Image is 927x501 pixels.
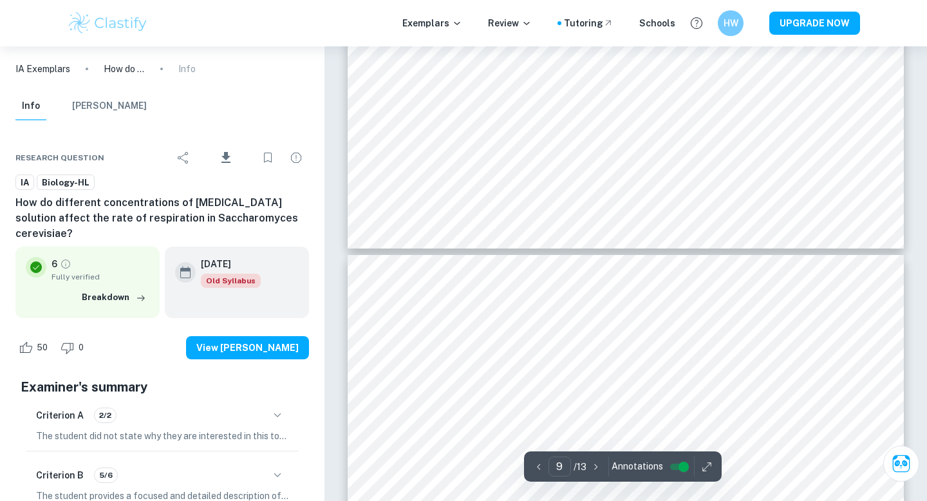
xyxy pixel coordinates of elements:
h5: Examiner's summary [21,377,304,397]
p: The student did not state why they are interested in this topic. The student should explain why t... [36,429,288,443]
a: Grade fully verified [60,258,71,270]
button: Info [15,92,46,120]
img: Clastify logo [67,10,149,36]
p: / 13 [574,460,586,474]
a: Schools [639,16,675,30]
span: 5/6 [95,469,117,481]
a: Biology-HL [37,175,95,191]
button: View [PERSON_NAME] [186,336,309,359]
button: HW [718,10,744,36]
div: Dislike [57,337,91,358]
p: Info [178,62,196,76]
span: Biology-HL [37,176,94,189]
span: Old Syllabus [201,274,261,288]
h6: [DATE] [201,257,250,271]
p: Exemplars [402,16,462,30]
span: Fully verified [51,271,149,283]
p: How do different concentrations of [MEDICAL_DATA] solution affect the rate of respiration in Sacc... [104,62,145,76]
div: Bookmark [255,145,281,171]
div: Like [15,337,55,358]
p: Review [488,16,532,30]
div: Download [199,141,252,175]
div: Starting from the May 2025 session, the Biology IA requirements have changed. It's OK to refer to... [201,274,261,288]
a: IA [15,175,34,191]
span: Annotations [612,460,663,473]
p: 6 [51,257,57,271]
span: 2/2 [95,410,116,421]
button: Breakdown [79,288,149,307]
div: Share [171,145,196,171]
h6: How do different concentrations of [MEDICAL_DATA] solution affect the rate of respiration in Sacc... [15,195,309,241]
div: Report issue [283,145,309,171]
h6: Criterion B [36,468,84,482]
button: Help and Feedback [686,12,707,34]
span: IA [16,176,33,189]
h6: Criterion A [36,408,84,422]
h6: HW [724,16,738,30]
span: 0 [71,341,91,354]
button: [PERSON_NAME] [72,92,147,120]
button: Ask Clai [883,446,919,482]
a: IA Exemplars [15,62,70,76]
span: Research question [15,152,104,164]
span: 50 [30,341,55,354]
a: Tutoring [564,16,613,30]
button: UPGRADE NOW [769,12,860,35]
